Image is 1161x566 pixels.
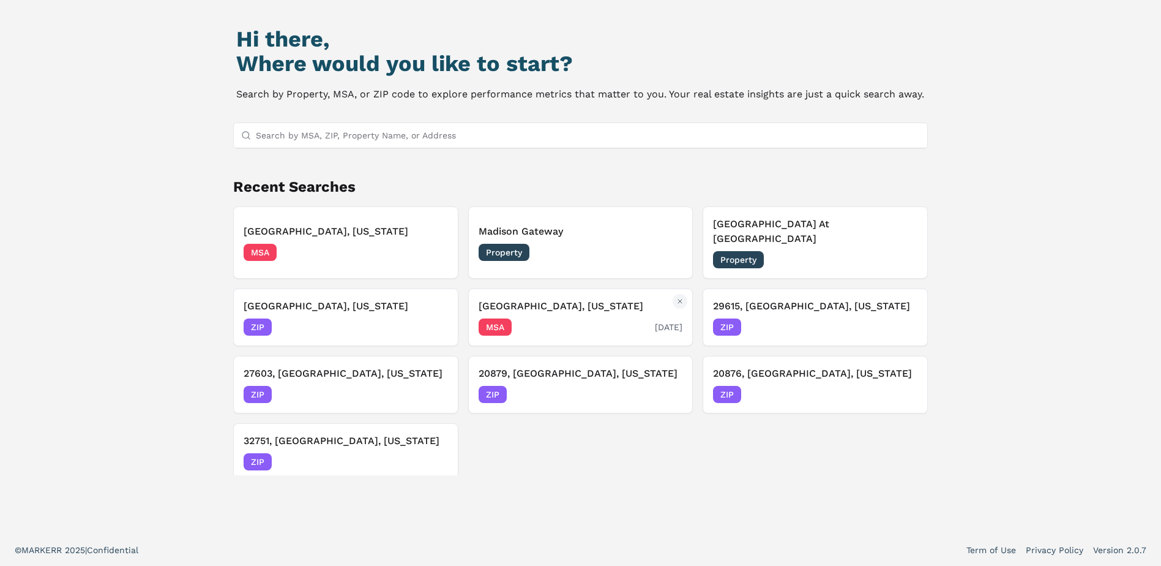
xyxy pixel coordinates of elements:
[420,321,448,333] span: [DATE]
[233,423,458,481] button: Remove 32751, Maitland, Florida32751, [GEOGRAPHIC_DATA], [US_STATE]ZIP[DATE]
[890,254,917,266] span: [DATE]
[713,366,917,381] h3: 20876, [GEOGRAPHIC_DATA], [US_STATE]
[479,299,683,314] h3: [GEOGRAPHIC_DATA], [US_STATE]
[21,545,65,555] span: MARKERR
[87,545,138,555] span: Confidential
[713,386,741,403] span: ZIP
[479,224,683,239] h3: Madison Gateway
[655,246,682,258] span: [DATE]
[479,366,683,381] h3: 20879, [GEOGRAPHIC_DATA], [US_STATE]
[479,244,529,261] span: Property
[468,289,693,346] button: Remove Bluffton, South Carolina[GEOGRAPHIC_DATA], [US_STATE]MSA[DATE]
[236,27,924,51] h1: Hi there,
[703,289,928,346] button: Remove 29615, Greenville, South Carolina29615, [GEOGRAPHIC_DATA], [US_STATE]ZIP[DATE]
[703,206,928,279] button: Remove Bristol At New Riverside[GEOGRAPHIC_DATA] At [GEOGRAPHIC_DATA]Property[DATE]
[966,544,1016,556] a: Term of Use
[1093,544,1146,556] a: Version 2.0.7
[65,545,87,555] span: 2025 |
[468,356,693,413] button: Remove 20879, Gaithersburg, Maryland20879, [GEOGRAPHIC_DATA], [US_STATE]ZIP[DATE]
[244,453,272,470] span: ZIP
[1026,544,1083,556] a: Privacy Policy
[244,386,272,403] span: ZIP
[236,51,924,76] h2: Where would you like to start?
[15,545,21,555] span: ©
[233,289,458,346] button: Remove 29910, Bluffton, South Carolina[GEOGRAPHIC_DATA], [US_STATE]ZIP[DATE]
[420,456,448,468] span: [DATE]
[233,356,458,413] button: Remove 27603, Raleigh, North Carolina27603, [GEOGRAPHIC_DATA], [US_STATE]ZIP[DATE]
[703,356,928,413] button: Remove 20876, Germantown, Maryland20876, [GEOGRAPHIC_DATA], [US_STATE]ZIP[DATE]
[713,251,764,268] span: Property
[673,294,687,309] button: Remove Bluffton, South Carolina
[420,388,448,401] span: [DATE]
[244,244,277,261] span: MSA
[233,206,458,279] button: Remove St. Petersburg, Florida[GEOGRAPHIC_DATA], [US_STATE]MSA[DATE]
[244,319,272,336] span: ZIP
[479,319,512,336] span: MSA
[244,224,448,239] h3: [GEOGRAPHIC_DATA], [US_STATE]
[468,206,693,279] button: Remove Madison GatewayMadison GatewayProperty[DATE]
[890,321,917,333] span: [DATE]
[713,217,917,246] h3: [GEOGRAPHIC_DATA] At [GEOGRAPHIC_DATA]
[233,177,928,197] h2: Recent Searches
[655,388,682,401] span: [DATE]
[713,299,917,314] h3: 29615, [GEOGRAPHIC_DATA], [US_STATE]
[420,246,448,258] span: [DATE]
[890,388,917,401] span: [DATE]
[655,321,682,333] span: [DATE]
[244,299,448,314] h3: [GEOGRAPHIC_DATA], [US_STATE]
[479,386,507,403] span: ZIP
[713,319,741,336] span: ZIP
[256,123,920,148] input: Search by MSA, ZIP, Property Name, or Address
[236,86,924,103] p: Search by Property, MSA, or ZIP code to explore performance metrics that matter to you. Your real...
[244,434,448,448] h3: 32751, [GEOGRAPHIC_DATA], [US_STATE]
[244,366,448,381] h3: 27603, [GEOGRAPHIC_DATA], [US_STATE]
